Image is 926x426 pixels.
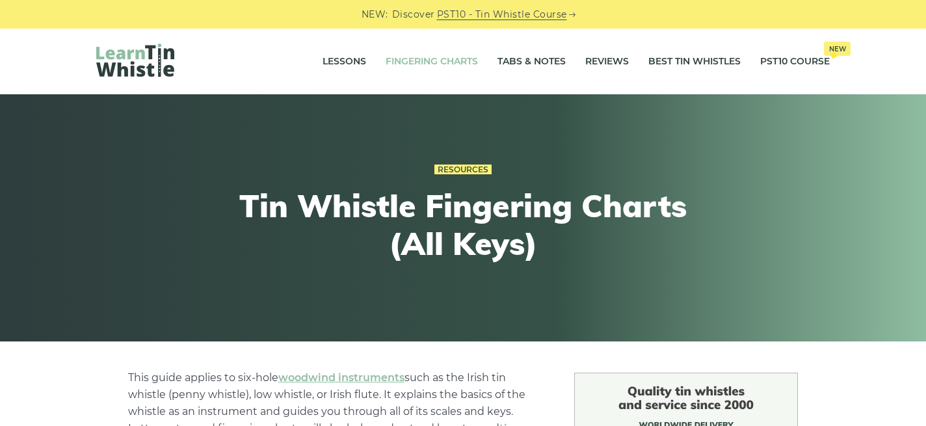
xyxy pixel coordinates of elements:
a: PST10 CourseNew [760,46,830,78]
h1: Tin Whistle Fingering Charts (All Keys) [224,187,702,262]
span: New [824,42,851,56]
a: Tabs & Notes [497,46,566,78]
a: Lessons [323,46,366,78]
a: Best Tin Whistles [648,46,741,78]
a: Reviews [585,46,629,78]
a: woodwind instruments [278,371,404,384]
img: LearnTinWhistle.com [96,44,174,77]
a: Resources [434,165,492,175]
a: Fingering Charts [386,46,478,78]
